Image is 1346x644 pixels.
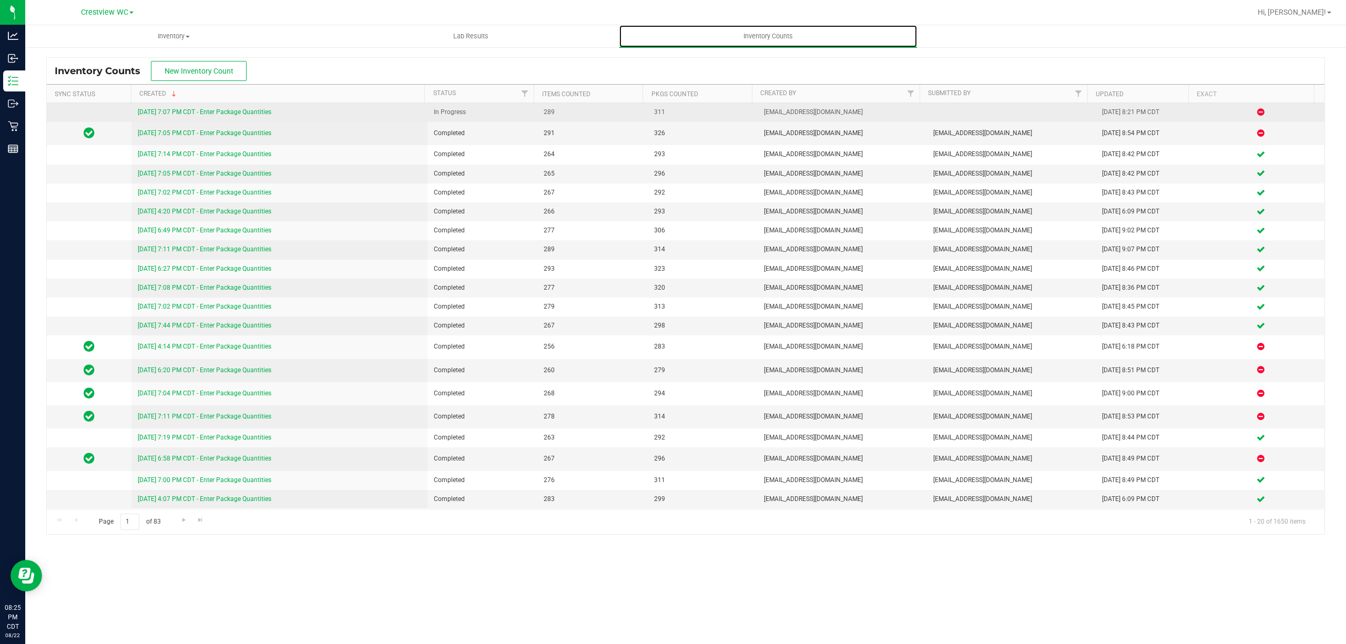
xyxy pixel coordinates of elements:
[120,514,139,530] input: 1
[138,434,271,441] a: [DATE] 7:19 PM CDT - Enter Package Quantities
[434,264,531,274] span: Completed
[11,560,42,591] iframe: Resource center
[1070,85,1087,103] a: Filter
[434,494,531,504] span: Completed
[764,389,921,398] span: [EMAIL_ADDRESS][DOMAIN_NAME]
[1102,264,1191,274] div: [DATE] 8:46 PM CDT
[1102,342,1191,352] div: [DATE] 6:18 PM CDT
[84,126,95,140] span: In Sync
[193,514,208,528] a: Go to the last page
[84,363,95,377] span: In Sync
[544,302,641,312] span: 279
[544,475,641,485] span: 276
[764,244,921,254] span: [EMAIL_ADDRESS][DOMAIN_NAME]
[764,169,921,179] span: [EMAIL_ADDRESS][DOMAIN_NAME]
[544,321,641,331] span: 267
[138,476,271,484] a: [DATE] 7:00 PM CDT - Enter Package Quantities
[933,169,1090,179] span: [EMAIL_ADDRESS][DOMAIN_NAME]
[933,302,1090,312] span: [EMAIL_ADDRESS][DOMAIN_NAME]
[84,451,95,466] span: In Sync
[434,226,531,236] span: Completed
[764,226,921,236] span: [EMAIL_ADDRESS][DOMAIN_NAME]
[764,128,921,138] span: [EMAIL_ADDRESS][DOMAIN_NAME]
[138,189,271,196] a: [DATE] 7:02 PM CDT - Enter Package Quantities
[654,188,751,198] span: 292
[764,433,921,443] span: [EMAIL_ADDRESS][DOMAIN_NAME]
[138,246,271,253] a: [DATE] 7:11 PM CDT - Enter Package Quantities
[1096,90,1124,98] a: Updated
[1102,412,1191,422] div: [DATE] 8:53 PM CDT
[138,413,271,420] a: [DATE] 7:11 PM CDT - Enter Package Quantities
[654,454,751,464] span: 296
[544,107,641,117] span: 289
[138,322,271,329] a: [DATE] 7:44 PM CDT - Enter Package Quantities
[933,454,1090,464] span: [EMAIL_ADDRESS][DOMAIN_NAME]
[151,61,247,81] button: New Inventory Count
[1188,85,1314,103] th: Exact
[764,302,921,312] span: [EMAIL_ADDRESS][DOMAIN_NAME]
[544,342,641,352] span: 256
[138,108,271,116] a: [DATE] 7:07 PM CDT - Enter Package Quantities
[1102,389,1191,398] div: [DATE] 9:00 PM CDT
[8,121,18,131] inline-svg: Retail
[25,25,322,47] a: Inventory
[544,207,641,217] span: 266
[651,90,698,98] a: Pkgs Counted
[764,149,921,159] span: [EMAIL_ADDRESS][DOMAIN_NAME]
[434,283,531,293] span: Completed
[544,149,641,159] span: 264
[1102,226,1191,236] div: [DATE] 9:02 PM CDT
[764,454,921,464] span: [EMAIL_ADDRESS][DOMAIN_NAME]
[933,321,1090,331] span: [EMAIL_ADDRESS][DOMAIN_NAME]
[138,227,271,234] a: [DATE] 6:49 PM CDT - Enter Package Quantities
[84,339,95,354] span: In Sync
[1102,494,1191,504] div: [DATE] 6:09 PM CDT
[764,365,921,375] span: [EMAIL_ADDRESS][DOMAIN_NAME]
[933,342,1090,352] span: [EMAIL_ADDRESS][DOMAIN_NAME]
[544,188,641,198] span: 267
[933,412,1090,422] span: [EMAIL_ADDRESS][DOMAIN_NAME]
[8,53,18,64] inline-svg: Inbound
[544,454,641,464] span: 267
[544,128,641,138] span: 291
[729,32,807,41] span: Inventory Counts
[165,67,233,75] span: New Inventory Count
[542,90,590,98] a: Items Counted
[434,188,531,198] span: Completed
[434,128,531,138] span: Completed
[138,366,271,374] a: [DATE] 6:20 PM CDT - Enter Package Quantities
[544,494,641,504] span: 283
[764,494,921,504] span: [EMAIL_ADDRESS][DOMAIN_NAME]
[933,283,1090,293] span: [EMAIL_ADDRESS][DOMAIN_NAME]
[933,128,1090,138] span: [EMAIL_ADDRESS][DOMAIN_NAME]
[933,264,1090,274] span: [EMAIL_ADDRESS][DOMAIN_NAME]
[138,284,271,291] a: [DATE] 7:08 PM CDT - Enter Package Quantities
[764,188,921,198] span: [EMAIL_ADDRESS][DOMAIN_NAME]
[8,30,18,41] inline-svg: Analytics
[1102,128,1191,138] div: [DATE] 8:54 PM CDT
[764,475,921,485] span: [EMAIL_ADDRESS][DOMAIN_NAME]
[434,321,531,331] span: Completed
[654,321,751,331] span: 298
[928,89,971,97] a: Submitted By
[434,302,531,312] span: Completed
[434,412,531,422] span: Completed
[1102,149,1191,159] div: [DATE] 8:42 PM CDT
[138,129,271,137] a: [DATE] 7:05 PM CDT - Enter Package Quantities
[138,390,271,397] a: [DATE] 7:04 PM CDT - Enter Package Quantities
[544,226,641,236] span: 277
[933,226,1090,236] span: [EMAIL_ADDRESS][DOMAIN_NAME]
[654,494,751,504] span: 299
[1102,283,1191,293] div: [DATE] 8:36 PM CDT
[764,264,921,274] span: [EMAIL_ADDRESS][DOMAIN_NAME]
[1102,207,1191,217] div: [DATE] 6:09 PM CDT
[138,343,271,350] a: [DATE] 4:14 PM CDT - Enter Package Quantities
[654,107,751,117] span: 311
[434,475,531,485] span: Completed
[138,303,271,310] a: [DATE] 7:02 PM CDT - Enter Package Quantities
[1240,514,1314,529] span: 1 - 20 of 1650 items
[26,32,322,41] span: Inventory
[619,25,916,47] a: Inventory Counts
[544,365,641,375] span: 260
[544,264,641,274] span: 293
